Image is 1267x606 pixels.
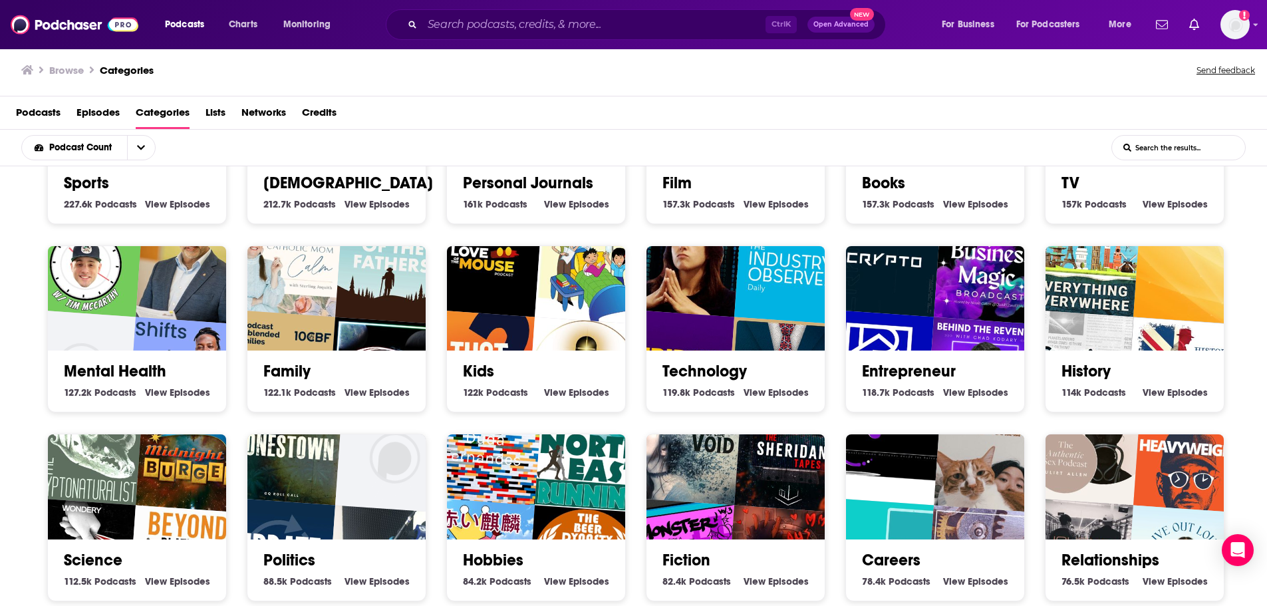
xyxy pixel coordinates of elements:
[744,198,766,210] span: View
[662,173,692,193] a: Film
[1099,14,1148,35] button: open menu
[1143,198,1208,210] a: View TV Episodes
[369,386,410,398] span: Episodes
[862,575,886,587] span: 78.4k
[100,64,154,76] a: Categories
[943,575,965,587] span: View
[463,198,483,210] span: 161k
[1220,10,1250,39] span: Logged in as aridings
[490,575,531,587] span: Podcasts
[744,575,809,587] a: View Fiction Episodes
[1061,386,1081,398] span: 114k
[345,198,410,210] a: View [DEMOGRAPHIC_DATA] Episodes
[1143,575,1208,587] a: View Relationships Episodes
[95,198,137,210] span: Podcasts
[893,198,934,210] span: Podcasts
[768,386,809,398] span: Episodes
[170,198,210,210] span: Episodes
[693,198,735,210] span: Podcasts
[302,102,337,129] span: Credits
[1061,361,1111,381] a: History
[428,203,543,317] img: Love of the Mouse Podcast
[156,14,221,35] button: open menu
[136,210,250,325] div: Healing with Ayurveda
[145,198,167,210] span: View
[744,575,766,587] span: View
[862,550,920,570] a: Careers
[486,198,527,210] span: Podcasts
[1061,575,1129,587] a: 76.5k Relationships Podcasts
[544,198,609,210] a: View Personal Journals Episodes
[1087,575,1129,587] span: Podcasts
[544,198,566,210] span: View
[943,198,1008,210] a: View Books Episodes
[463,173,593,193] a: Personal Journals
[64,575,92,587] span: 112.5k
[241,102,286,129] span: Networks
[1061,575,1085,587] span: 76.5k
[535,399,649,514] div: North East Running
[229,15,257,34] span: Charts
[294,386,336,398] span: Podcasts
[76,102,120,129] span: Episodes
[734,399,849,514] img: The Sheridan Tapes
[544,575,609,587] a: View Hobbies Episodes
[136,399,250,514] img: Midnight Burger
[16,102,61,129] a: Podcasts
[768,575,809,587] span: Episodes
[64,575,136,587] a: 112.5k Science Podcasts
[263,198,336,210] a: 212.7k [DEMOGRAPHIC_DATA] Podcasts
[968,198,1008,210] span: Episodes
[1085,198,1127,210] span: Podcasts
[1084,386,1126,398] span: Podcasts
[1027,391,1141,506] img: Authentic Sex with Juliet Allen
[934,399,1048,514] div: 我只是一隻貓貓
[145,575,167,587] span: View
[345,386,366,398] span: View
[29,203,144,317] div: 20TIMinutes: A Mental Health Podcast
[463,575,531,587] a: 84.2k Hobbies Podcasts
[1133,210,1248,325] div: Anna Palos
[263,386,336,398] a: 122.1k Family Podcasts
[463,550,523,570] a: Hobbies
[263,361,311,381] a: Family
[1133,399,1248,514] img: Heavyweight
[1220,10,1250,39] button: Show profile menu
[1239,10,1250,21] svg: Add a profile image
[29,391,144,506] img: The Cryptonaturalist
[1193,61,1259,80] button: Send feedback
[220,14,265,35] a: Charts
[136,102,190,129] a: Categories
[64,198,137,210] a: 227.6k Sports Podcasts
[544,575,566,587] span: View
[1184,13,1204,36] a: Show notifications dropdown
[862,173,905,193] a: Books
[463,198,527,210] a: 161k Personal Journals Podcasts
[813,21,869,28] span: Open Advanced
[428,391,543,506] div: Duda Fernandes
[1061,386,1126,398] a: 114k History Podcasts
[943,386,1008,398] a: View Entrepreneur Episodes
[1061,198,1082,210] span: 157k
[662,386,690,398] span: 119.8k
[165,15,204,34] span: Podcasts
[827,391,942,506] img: Transforma e Influye
[569,198,609,210] span: Episodes
[862,198,890,210] span: 157.3k
[766,16,797,33] span: Ctrl K
[693,386,735,398] span: Podcasts
[206,102,225,129] span: Lists
[263,575,287,587] span: 88.5k
[744,386,809,398] a: View Technology Episodes
[889,575,930,587] span: Podcasts
[662,386,735,398] a: 119.8k Technology Podcasts
[569,386,609,398] span: Episodes
[628,203,742,317] img: Cryptocurrency for Beginners: with Crypto Casey
[662,198,690,210] span: 157.3k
